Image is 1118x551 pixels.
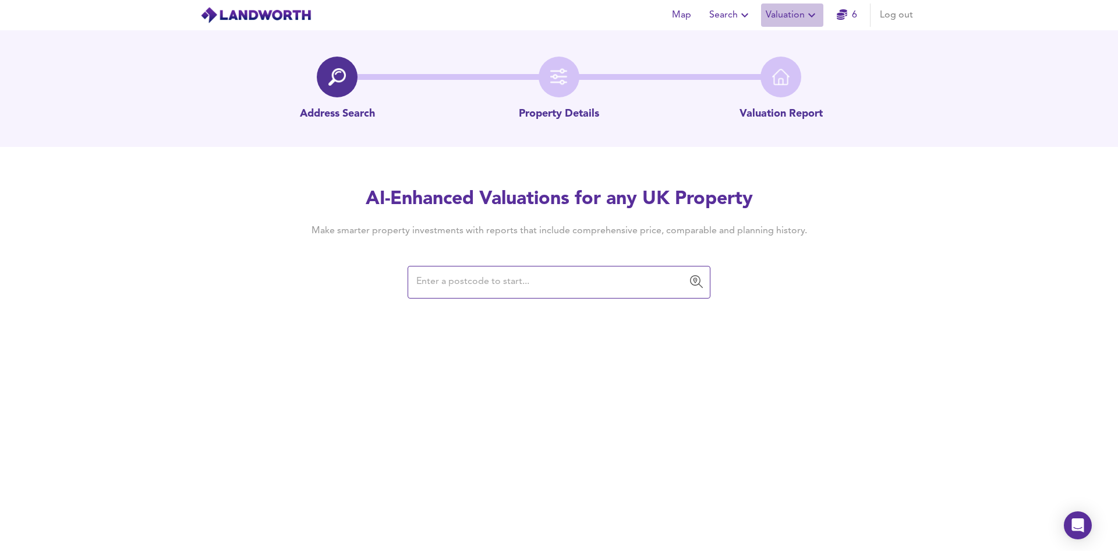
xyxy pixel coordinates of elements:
img: search-icon [328,68,346,86]
button: 6 [828,3,865,27]
a: 6 [837,7,857,23]
h4: Make smarter property investments with reports that include comprehensive price, comparable and p... [293,224,825,237]
span: Log out [880,7,913,23]
button: Log out [875,3,918,27]
p: Address Search [300,107,375,122]
p: Property Details [519,107,599,122]
p: Valuation Report [740,107,823,122]
button: Valuation [761,3,823,27]
span: Search [709,7,752,23]
span: Valuation [766,7,819,23]
h2: AI-Enhanced Valuations for any UK Property [293,187,825,212]
div: Open Intercom Messenger [1064,511,1092,539]
img: logo [200,6,312,24]
button: Search [705,3,756,27]
span: Map [667,7,695,23]
button: Map [663,3,700,27]
img: home-icon [772,68,790,86]
input: Enter a postcode to start... [413,271,688,293]
img: filter-icon [550,68,568,86]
